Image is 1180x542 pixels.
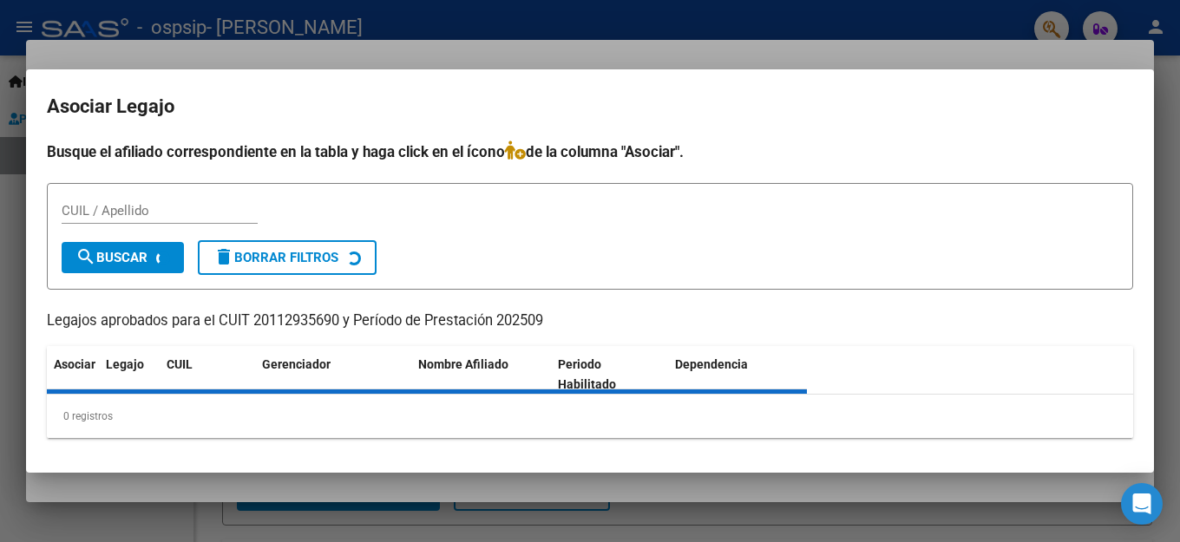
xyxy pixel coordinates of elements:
[411,346,551,403] datatable-header-cell: Nombre Afiliado
[160,346,255,403] datatable-header-cell: CUIL
[75,250,147,265] span: Buscar
[47,310,1133,332] p: Legajos aprobados para el CUIT 20112935690 y Período de Prestación 202509
[47,90,1133,123] h2: Asociar Legajo
[675,357,748,371] span: Dependencia
[47,140,1133,163] h4: Busque el afiliado correspondiente en la tabla y haga click en el ícono de la columna "Asociar".
[167,357,193,371] span: CUIL
[418,357,508,371] span: Nombre Afiliado
[47,395,1133,438] div: 0 registros
[99,346,160,403] datatable-header-cell: Legajo
[198,240,377,275] button: Borrar Filtros
[47,346,99,403] datatable-header-cell: Asociar
[668,346,808,403] datatable-header-cell: Dependencia
[213,246,234,267] mat-icon: delete
[262,357,331,371] span: Gerenciador
[75,246,96,267] mat-icon: search
[255,346,411,403] datatable-header-cell: Gerenciador
[213,250,338,265] span: Borrar Filtros
[54,357,95,371] span: Asociar
[551,346,668,403] datatable-header-cell: Periodo Habilitado
[1121,483,1163,525] div: Open Intercom Messenger
[106,357,144,371] span: Legajo
[558,357,616,391] span: Periodo Habilitado
[62,242,184,273] button: Buscar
